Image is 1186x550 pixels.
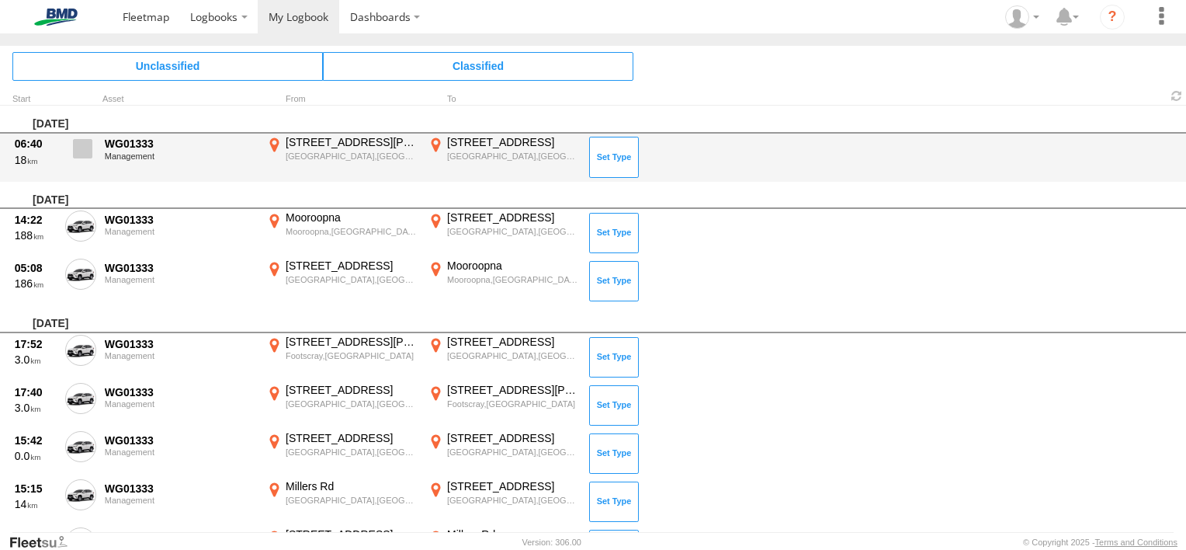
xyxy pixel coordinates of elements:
[447,335,578,349] div: [STREET_ADDRESS]
[15,353,57,367] div: 3.0
[1000,5,1045,29] div: Alyssa Willder
[15,153,57,167] div: 18
[105,447,255,457] div: Management
[425,259,581,304] label: Click to View Event Location
[286,447,417,458] div: [GEOGRAPHIC_DATA],[GEOGRAPHIC_DATA]
[447,274,578,285] div: Mooroopna,[GEOGRAPHIC_DATA]
[286,335,417,349] div: [STREET_ADDRESS][PERSON_NAME]
[447,211,578,225] div: [STREET_ADDRESS]
[1095,538,1177,547] a: Terms and Conditions
[447,383,578,397] div: [STREET_ADDRESS][PERSON_NAME]
[102,96,258,103] div: Asset
[105,213,255,227] div: WG01333
[425,211,581,256] label: Click to View Event Location
[286,431,417,445] div: [STREET_ADDRESS]
[589,385,639,426] button: Click to Set
[286,495,417,506] div: [GEOGRAPHIC_DATA],[GEOGRAPHIC_DATA]
[264,211,419,256] label: Click to View Event Location
[15,228,57,242] div: 188
[1100,5,1125,30] i: ?
[15,497,57,511] div: 14
[286,151,417,162] div: [GEOGRAPHIC_DATA],[GEOGRAPHIC_DATA]
[286,479,417,493] div: Millers Rd
[425,383,581,428] label: Click to View Event Location
[447,479,578,493] div: [STREET_ADDRESS]
[589,337,639,378] button: Click to Set
[425,135,581,180] label: Click to View Event Location
[105,275,255,284] div: Management
[447,151,578,162] div: [GEOGRAPHIC_DATA],[GEOGRAPHIC_DATA]
[447,447,578,458] div: [GEOGRAPHIC_DATA],[GEOGRAPHIC_DATA]
[105,482,255,496] div: WG01333
[425,96,581,103] div: To
[425,335,581,380] label: Click to View Event Location
[264,96,419,103] div: From
[105,496,255,505] div: Management
[105,399,255,409] div: Management
[323,52,633,80] span: Click to view Classified Trips
[286,274,417,285] div: [GEOGRAPHIC_DATA],[GEOGRAPHIC_DATA]
[286,527,417,541] div: [STREET_ADDRESS]
[264,383,419,428] label: Click to View Event Location
[447,399,578,409] div: Footscray,[GEOGRAPHIC_DATA]
[264,335,419,380] label: Click to View Event Location
[589,261,639,301] button: Click to Set
[15,137,57,151] div: 06:40
[447,226,578,237] div: [GEOGRAPHIC_DATA],[GEOGRAPHIC_DATA]
[15,482,57,496] div: 15:15
[589,213,639,253] button: Click to Set
[12,52,323,80] span: Click to view Unclassified Trips
[447,527,578,541] div: Millers Rd
[286,383,417,397] div: [STREET_ADDRESS]
[286,259,417,273] div: [STREET_ADDRESS]
[105,151,255,161] div: Management
[12,96,59,103] div: Click to Sort
[425,479,581,524] label: Click to View Event Location
[16,9,96,26] img: bmd-logo.svg
[105,337,255,351] div: WG01333
[9,534,80,550] a: Visit our Website
[15,261,57,275] div: 05:08
[589,482,639,522] button: Click to Set
[447,495,578,506] div: [GEOGRAPHIC_DATA],[GEOGRAPHIC_DATA]
[589,433,639,474] button: Click to Set
[105,530,255,544] div: WG01333
[589,137,639,177] button: Click to Set
[15,337,57,351] div: 17:52
[15,449,57,463] div: 0.0
[15,277,57,291] div: 186
[105,351,255,360] div: Management
[15,213,57,227] div: 14:22
[264,259,419,304] label: Click to View Event Location
[522,538,581,547] div: Version: 306.00
[105,261,255,275] div: WG01333
[105,137,255,151] div: WG01333
[15,401,57,415] div: 3.0
[105,227,255,236] div: Management
[286,350,417,361] div: Footscray,[GEOGRAPHIC_DATA]
[1167,89,1186,103] span: Refresh
[447,135,578,149] div: [STREET_ADDRESS]
[15,433,57,447] div: 15:42
[15,385,57,399] div: 17:40
[286,211,417,225] div: Mooroopna
[425,431,581,476] label: Click to View Event Location
[264,479,419,524] label: Click to View Event Location
[105,385,255,399] div: WG01333
[1023,538,1177,547] div: © Copyright 2025 -
[447,259,578,273] div: Mooroopna
[447,431,578,445] div: [STREET_ADDRESS]
[447,350,578,361] div: [GEOGRAPHIC_DATA],[GEOGRAPHIC_DATA]
[264,135,419,180] label: Click to View Event Location
[264,431,419,476] label: Click to View Event Location
[15,530,57,544] div: 11:58
[286,135,417,149] div: [STREET_ADDRESS][PERSON_NAME]
[105,433,255,447] div: WG01333
[286,399,417,409] div: [GEOGRAPHIC_DATA],[GEOGRAPHIC_DATA]
[286,226,417,237] div: Mooroopna,[GEOGRAPHIC_DATA]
